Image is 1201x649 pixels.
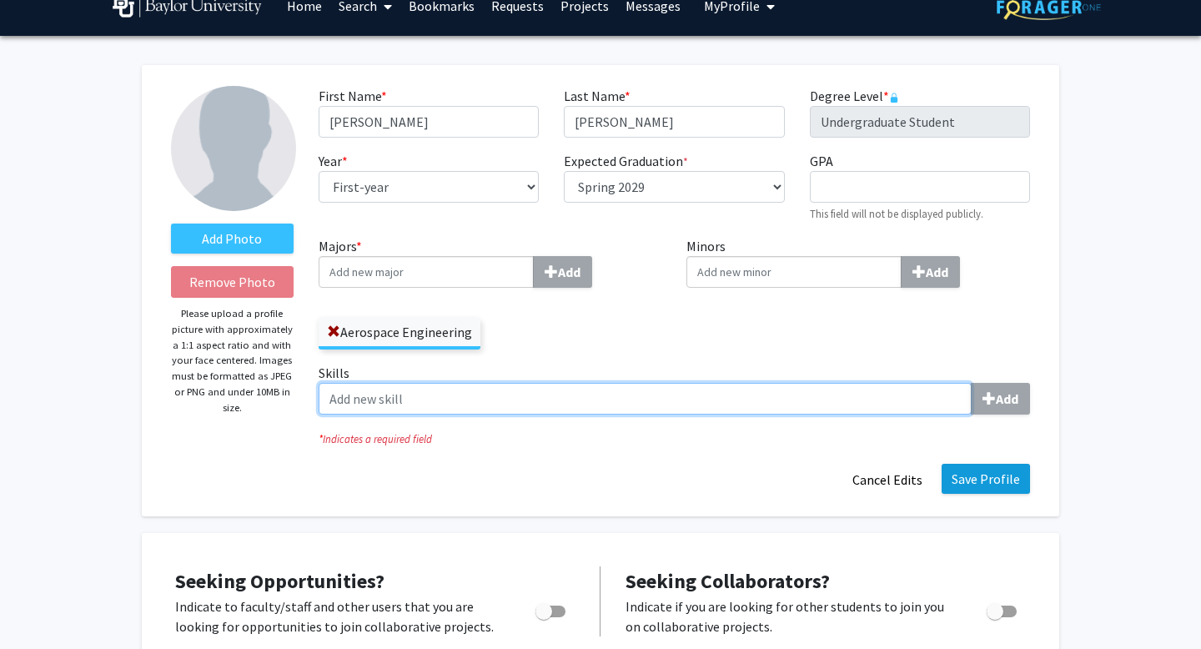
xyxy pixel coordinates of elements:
b: Add [996,390,1018,407]
div: Toggle [529,596,575,621]
div: Toggle [980,596,1026,621]
button: Skills [971,383,1030,415]
input: SkillsAdd [319,383,972,415]
button: Cancel Edits [842,464,933,496]
span: Seeking Collaborators? [626,568,830,594]
label: AddProfile Picture [171,224,294,254]
label: Minors [686,236,1030,288]
small: This field will not be displayed publicly. [810,207,983,220]
button: Majors* [533,256,592,288]
label: First Name [319,86,387,106]
label: Expected Graduation [564,151,688,171]
label: Skills [319,363,1030,415]
svg: This information is provided and automatically updated by Baylor University and is not editable o... [889,93,899,103]
input: MinorsAdd [686,256,902,288]
b: Add [558,264,580,280]
label: Last Name [564,86,631,106]
label: Aerospace Engineering [319,318,480,346]
img: Profile Picture [171,86,296,211]
p: Indicate if you are looking for other students to join you on collaborative projects. [626,596,955,636]
button: Remove Photo [171,266,294,298]
input: Majors*Add [319,256,534,288]
iframe: Chat [13,574,71,636]
label: Degree Level [810,86,899,106]
p: Please upload a profile picture with approximately a 1:1 aspect ratio and with your face centered... [171,306,294,415]
button: Minors [901,256,960,288]
b: Add [926,264,948,280]
label: Majors [319,236,662,288]
p: Indicate to faculty/staff and other users that you are looking for opportunities to join collabor... [175,596,504,636]
span: Seeking Opportunities? [175,568,384,594]
label: Year [319,151,348,171]
i: Indicates a required field [319,431,1030,447]
button: Save Profile [942,464,1030,494]
label: GPA [810,151,833,171]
